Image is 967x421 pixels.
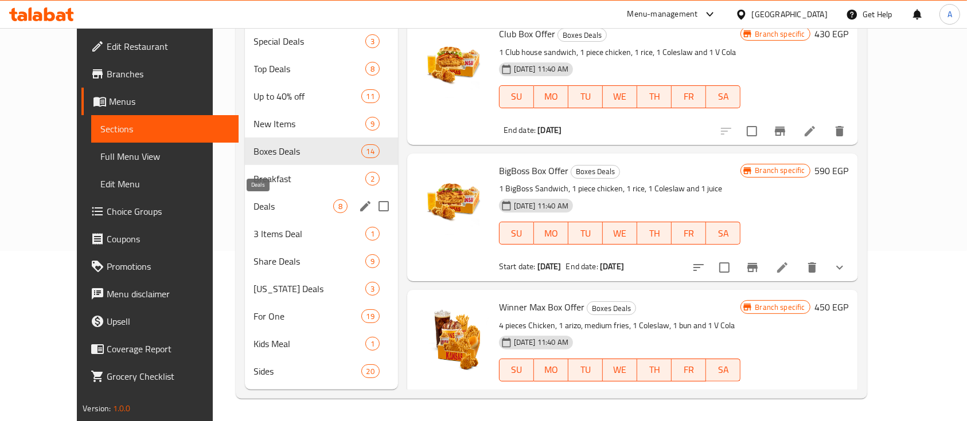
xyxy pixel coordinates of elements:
[107,369,229,383] span: Grocery Checklist
[499,162,568,179] span: BigBoss Box Offer
[537,259,562,274] b: [DATE]
[365,227,380,241] div: items
[107,232,229,246] span: Coupons
[245,27,398,55] div: Special Deals3
[826,254,853,281] button: show more
[534,222,568,245] button: MO
[499,359,534,381] button: SU
[254,337,365,351] span: Kids Meal
[672,85,706,108] button: FR
[752,8,828,21] div: [GEOGRAPHIC_DATA]
[571,165,619,178] span: Boxes Deals
[509,337,573,348] span: [DATE] 11:40 AM
[740,119,764,143] span: Select to update
[712,255,736,280] span: Select to update
[739,254,766,281] button: Branch-specific-item
[245,220,398,247] div: 3 Items Deal1
[711,225,736,242] span: SA
[245,137,398,165] div: Boxes Deals14
[416,163,490,236] img: BigBoss Box Offer
[254,282,365,296] div: Kansas Deals
[361,144,380,158] div: items
[81,253,239,280] a: Promotions
[361,309,380,323] div: items
[499,85,534,108] button: SU
[254,117,365,131] span: New Items
[833,261,847,274] svg: Show Choices
[254,62,365,76] div: Top Deals
[539,225,564,242] span: MO
[558,29,606,42] span: Boxes Deals
[91,115,239,143] a: Sections
[107,314,229,328] span: Upsell
[637,222,672,245] button: TH
[361,364,380,378] div: items
[607,225,633,242] span: WE
[254,199,333,213] span: Deals
[509,64,573,74] span: [DATE] 11:40 AM
[711,88,736,105] span: SA
[366,256,379,267] span: 9
[676,225,701,242] span: FR
[642,88,667,105] span: TH
[366,284,379,294] span: 3
[366,36,379,47] span: 3
[607,88,633,105] span: WE
[107,259,229,273] span: Promotions
[366,229,379,239] span: 1
[362,146,379,157] span: 14
[254,144,361,158] span: Boxes Deals
[81,88,239,115] a: Menus
[81,363,239,390] a: Grocery Checklist
[539,88,564,105] span: MO
[642,225,667,242] span: TH
[815,26,849,42] h6: 430 EGP
[499,298,584,316] span: Winner Max Box Offer
[750,29,809,40] span: Branch specific
[706,359,740,381] button: SA
[107,67,229,81] span: Branches
[365,62,380,76] div: items
[706,222,740,245] button: SA
[254,254,365,268] span: Share Deals
[245,330,398,357] div: Kids Meal1
[245,110,398,137] div: New Items9
[826,117,853,145] button: delete
[603,222,637,245] button: WE
[81,308,239,335] a: Upsell
[91,143,239,170] a: Full Menu View
[91,170,239,198] a: Edit Menu
[107,342,229,356] span: Coverage Report
[107,40,229,53] span: Edit Restaurant
[947,8,952,21] span: A
[571,165,620,179] div: Boxes Deals
[245,55,398,82] div: Top Deals8
[416,26,490,99] img: Club Box Offer
[600,259,624,274] b: [DATE]
[100,122,229,136] span: Sections
[499,318,741,333] p: 4 pieces Chicken, 1 arizo, medium fries, 1 Coleslaw, 1 bun and 1 V Cola
[113,401,131,416] span: 1.0.0
[254,282,365,296] span: [US_STATE] Deals
[587,302,635,315] span: Boxes Deals
[642,361,667,378] span: TH
[245,82,398,110] div: Up to 40% off11
[254,309,361,323] span: For One
[750,165,809,176] span: Branch specific
[333,199,348,213] div: items
[81,335,239,363] a: Coverage Report
[568,222,603,245] button: TU
[81,280,239,308] a: Menu disclaimer
[100,177,229,191] span: Edit Menu
[499,182,741,196] p: 1 BigBoss Sandwich, 1 piece chicken, 1 rice, 1 Coleslaw and 1 juice
[499,25,555,42] span: Club Box Offer
[357,198,374,215] button: edit
[334,201,347,212] span: 8
[539,361,564,378] span: MO
[366,119,379,129] span: 9
[504,225,529,242] span: SU
[573,361,598,378] span: TU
